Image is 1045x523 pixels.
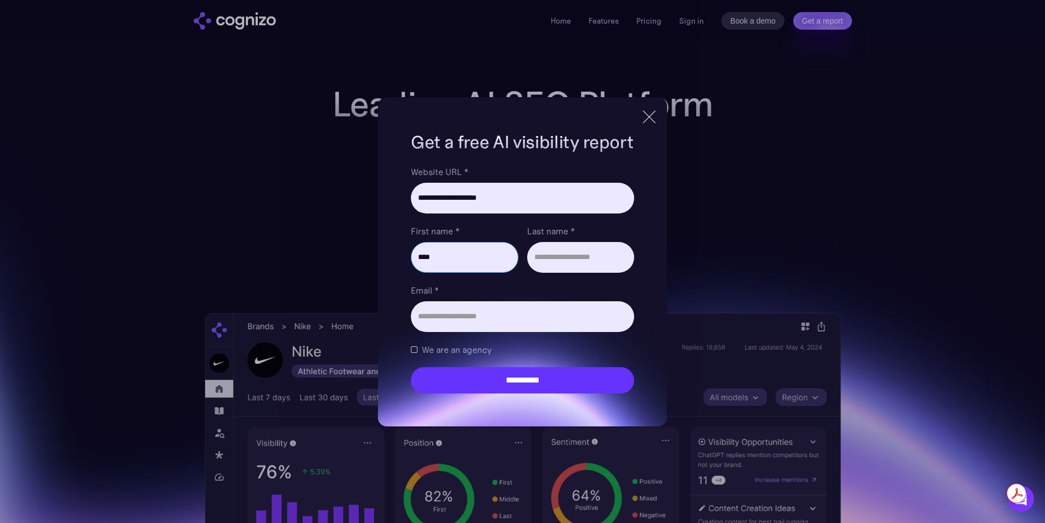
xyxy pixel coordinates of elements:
[422,343,492,356] span: We are an agency
[411,165,634,393] form: Brand Report Form
[411,165,634,178] label: Website URL *
[527,224,634,238] label: Last name *
[411,130,634,154] h1: Get a free AI visibility report
[411,224,518,238] label: First name *
[411,284,634,297] label: Email *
